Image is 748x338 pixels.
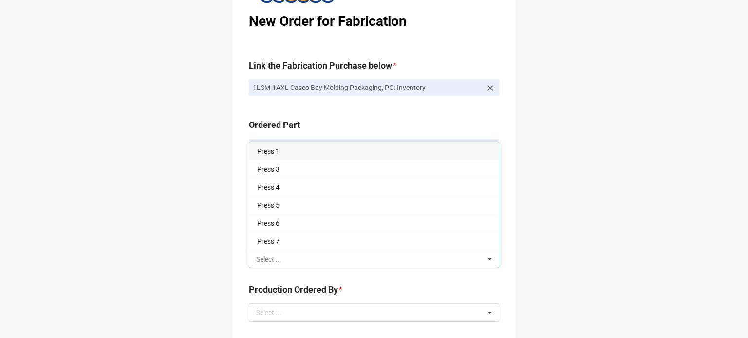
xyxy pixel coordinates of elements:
span: Press 1 [257,147,280,155]
div: Select ... [254,307,296,319]
label: Link the Fabrication Purchase below [249,59,392,72]
span: Press 4 [257,183,280,191]
p: 1LSM-1AXL Casco Bay Molding Packaging, PO: Inventory [253,83,482,92]
b: New Order for Fabrication [249,13,407,29]
label: Ordered Part [249,118,300,132]
span: Press 7 [257,237,280,245]
span: Press 3 [257,165,280,173]
label: Production Ordered By [249,283,338,297]
span: Press 5 [257,201,280,209]
span: Press 6 [257,219,280,227]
